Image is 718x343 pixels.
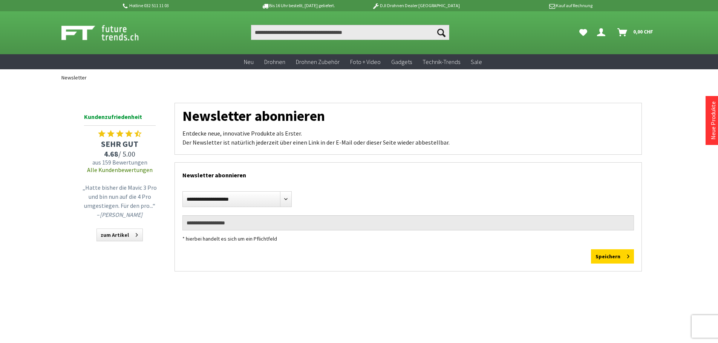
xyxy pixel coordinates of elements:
[576,25,591,40] a: Meine Favoriten
[614,25,657,40] a: Warenkorb
[84,112,156,126] span: Kundenzufriedenheit
[591,249,634,264] button: Speichern
[80,139,159,149] span: SEHR GUT
[594,25,611,40] a: Dein Konto
[417,54,465,70] a: Technik-Trends
[386,54,417,70] a: Gadgets
[239,54,259,70] a: Neu
[122,1,239,10] p: Hotline 032 511 11 03
[433,25,449,40] button: Suchen
[465,54,487,70] a: Sale
[182,163,634,184] h2: Newsletter abonnieren
[709,101,717,140] a: Neue Produkte
[100,211,142,218] em: [PERSON_NAME]
[182,129,634,147] p: Entdecke neue, innovative Produkte als Erster. Der Newsletter ist natürlich jederzeit über einen ...
[58,69,90,86] a: Newsletter
[182,111,634,121] h1: Newsletter abonnieren
[296,58,340,66] span: Drohnen Zubehör
[61,74,87,81] span: Newsletter
[475,1,592,10] p: Kauf auf Rechnung
[357,1,475,10] p: DJI Drohnen Dealer [GEOGRAPHIC_DATA]
[80,159,159,166] span: aus 159 Bewertungen
[291,54,345,70] a: Drohnen Zubehör
[96,229,143,241] a: zum Artikel
[423,58,460,66] span: Technik-Trends
[345,54,386,70] a: Foto + Video
[104,149,118,159] span: 4.68
[87,166,153,174] a: Alle Kundenbewertungen
[350,58,381,66] span: Foto + Video
[82,183,158,219] p: „Hatte bisher die Mavic 3 Pro und bin nun auf die 4 Pro umgestiegen. Für den pro...“ –
[80,149,159,159] span: / 5.00
[251,25,449,40] input: Produkt, Marke, Kategorie, EAN, Artikelnummer…
[391,58,412,66] span: Gadgets
[61,23,155,42] img: Shop Futuretrends - zur Startseite wechseln
[182,234,634,243] div: * hierbei handelt es sich um ein Pflichtfeld
[633,26,653,38] span: 0,00 CHF
[239,1,357,10] p: Bis 16 Uhr bestellt, [DATE] geliefert.
[471,58,482,66] span: Sale
[259,54,291,70] a: Drohnen
[244,58,254,66] span: Neu
[264,58,285,66] span: Drohnen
